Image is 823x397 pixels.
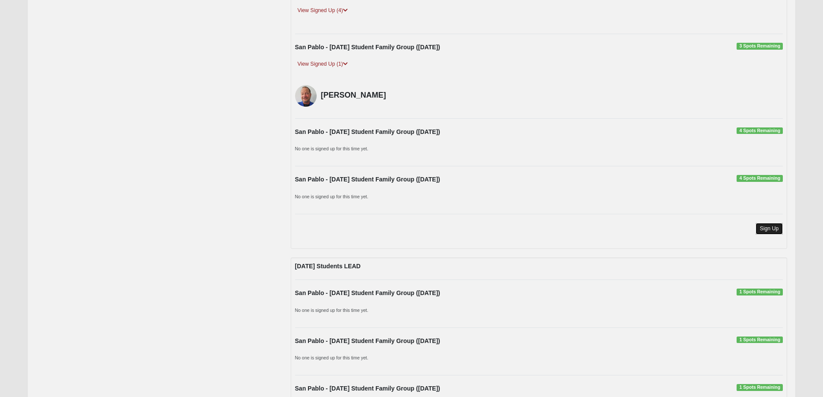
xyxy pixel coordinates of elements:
span: 4 Spots Remaining [737,175,783,182]
span: 4 Spots Remaining [737,127,783,134]
strong: San Pablo - [DATE] Student Family Group ([DATE]) [295,337,440,344]
span: 1 Spots Remaining [737,289,783,295]
a: View Signed Up (1) [295,60,350,69]
strong: San Pablo - [DATE] Student Family Group ([DATE]) [295,289,440,296]
small: No one is signed up for this time yet. [295,355,369,360]
a: View Signed Up (4) [295,6,350,15]
small: No one is signed up for this time yet. [295,194,369,199]
strong: San Pablo - [DATE] Student Family Group ([DATE]) [295,128,440,135]
small: No one is signed up for this time yet. [295,308,369,313]
small: No one is signed up for this time yet. [295,146,369,151]
strong: San Pablo - [DATE] Student Family Group ([DATE]) [295,385,440,392]
img: Peter Voghel [295,85,317,107]
h4: [PERSON_NAME] [321,91,449,100]
strong: San Pablo - [DATE] Student Family Group ([DATE]) [295,176,440,183]
span: 3 Spots Remaining [737,43,783,50]
span: 1 Spots Remaining [737,384,783,391]
a: Sign Up [756,223,783,235]
strong: San Pablo - [DATE] Student Family Group ([DATE]) [295,44,440,51]
strong: [DATE] Students LEAD [295,263,361,270]
span: 1 Spots Remaining [737,337,783,343]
